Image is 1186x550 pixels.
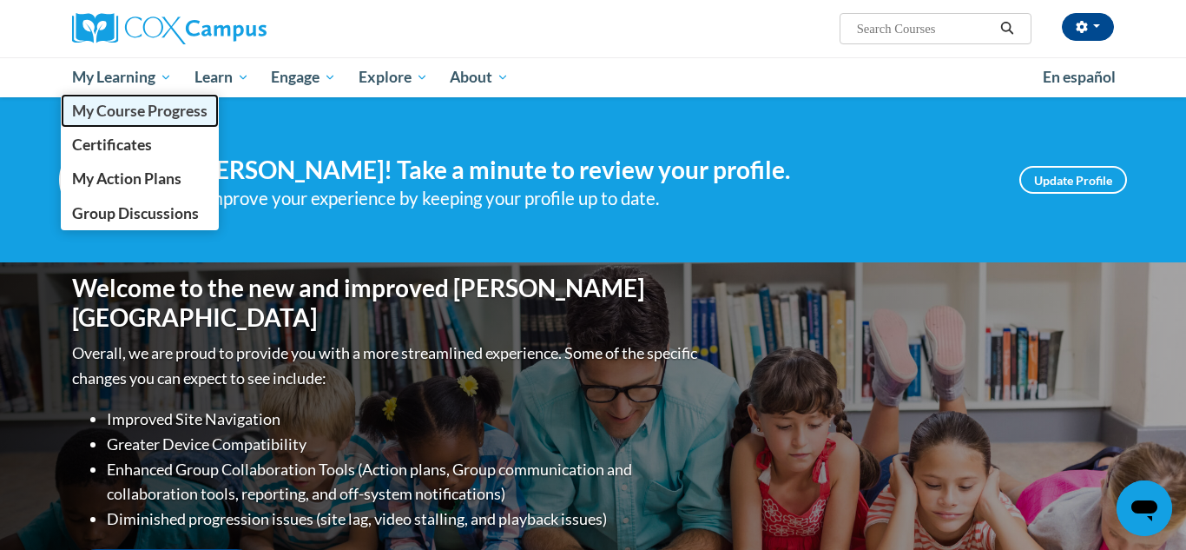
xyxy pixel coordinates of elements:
[61,196,219,230] a: Group Discussions
[1062,13,1114,41] button: Account Settings
[359,67,428,88] span: Explore
[855,18,994,39] input: Search Courses
[72,204,199,222] span: Group Discussions
[1019,166,1127,194] a: Update Profile
[72,102,208,120] span: My Course Progress
[183,57,260,97] a: Learn
[107,407,702,432] li: Improved Site Navigation
[72,13,402,44] a: Cox Campus
[46,57,1140,97] div: Main menu
[107,457,702,507] li: Enhanced Group Collaboration Tools (Action plans, Group communication and collaboration tools, re...
[72,341,702,391] p: Overall, we are proud to provide you with a more streamlined experience. Some of the specific cha...
[1031,59,1127,96] a: En español
[61,162,219,195] a: My Action Plans
[994,18,1020,39] button: Search
[439,57,521,97] a: About
[163,184,993,213] div: Help improve your experience by keeping your profile up to date.
[271,67,336,88] span: Engage
[61,128,219,162] a: Certificates
[72,136,152,154] span: Certificates
[1117,480,1172,536] iframe: Button to launch messaging window
[260,57,347,97] a: Engage
[163,156,993,185] h4: Hi [PERSON_NAME]! Take a minute to review your profile.
[72,274,702,332] h1: Welcome to the new and improved [PERSON_NAME][GEOGRAPHIC_DATA]
[107,507,702,532] li: Diminished progression issues (site lag, video stalling, and playback issues)
[61,94,219,128] a: My Course Progress
[107,432,702,457] li: Greater Device Compatibility
[347,57,439,97] a: Explore
[61,57,183,97] a: My Learning
[59,141,137,219] img: Profile Image
[72,169,181,188] span: My Action Plans
[450,67,509,88] span: About
[72,13,267,44] img: Cox Campus
[1043,68,1116,86] span: En español
[194,67,249,88] span: Learn
[72,67,172,88] span: My Learning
